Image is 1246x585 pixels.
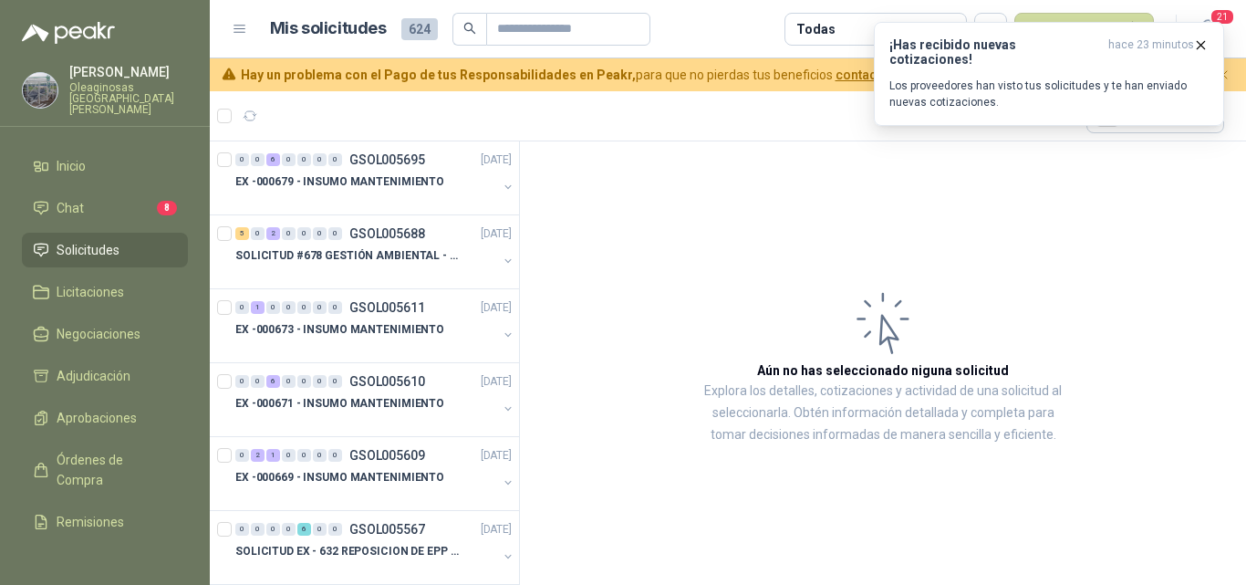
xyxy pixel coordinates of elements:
[241,68,636,82] b: Hay un problema con el Pago de tus Responsabilidades en Peakr,
[22,401,188,435] a: Aprobaciones
[251,153,265,166] div: 0
[481,521,512,538] p: [DATE]
[235,395,444,413] p: EX -000671 - INSUMO MANTENIMIENTO
[235,227,249,240] div: 5
[313,227,327,240] div: 0
[57,512,124,532] span: Remisiones
[313,523,327,536] div: 0
[235,371,515,429] a: 0 0 6 0 0 0 0 GSOL005610[DATE] EX -000671 - INSUMO MANTENIMIENTO
[270,16,387,42] h1: Mis solicitudes
[22,317,188,351] a: Negociaciones
[266,523,280,536] div: 0
[463,22,476,35] span: search
[235,518,515,577] a: 0 0 0 0 6 0 0 GSOL005567[DATE] SOLICITUD EX - 632 REPOSICION DE EPP #2
[481,225,512,243] p: [DATE]
[702,381,1064,446] p: Explora los detalles, cotizaciones y actividad de una solicitud al seleccionarla. Obtén informaci...
[251,523,265,536] div: 0
[57,198,84,218] span: Chat
[69,66,188,78] p: [PERSON_NAME]
[22,191,188,225] a: Chat8
[235,469,444,486] p: EX -000669 - INSUMO MANTENIMIENTO
[235,223,515,281] a: 5 0 2 0 0 0 0 GSOL005688[DATE] SOLICITUD #678 GESTIÓN AMBIENTAL - TUMACO
[481,373,512,391] p: [DATE]
[22,443,188,497] a: Órdenes de Compra
[23,73,57,108] img: Company Logo
[328,375,342,388] div: 0
[481,447,512,465] p: [DATE]
[235,153,249,166] div: 0
[328,523,342,536] div: 0
[328,301,342,314] div: 0
[57,366,130,386] span: Adjudicación
[874,22,1224,126] button: ¡Has recibido nuevas cotizaciones!hace 23 minutos Los proveedores han visto tus solicitudes y te ...
[349,153,425,166] p: GSOL005695
[22,505,188,539] a: Remisiones
[328,153,342,166] div: 0
[22,22,115,44] img: Logo peakr
[313,301,327,314] div: 0
[57,450,171,490] span: Órdenes de Compra
[235,543,462,560] p: SOLICITUD EX - 632 REPOSICION DE EPP #2
[282,153,296,166] div: 0
[235,523,249,536] div: 0
[22,359,188,393] a: Adjudicación
[297,227,311,240] div: 0
[57,408,137,428] span: Aprobaciones
[796,19,835,39] div: Todas
[349,523,425,536] p: GSOL005567
[313,153,327,166] div: 0
[235,301,249,314] div: 0
[266,227,280,240] div: 2
[266,375,280,388] div: 6
[241,65,960,85] span: para que no pierdas tus beneficios
[297,449,311,462] div: 0
[481,299,512,317] p: [DATE]
[235,247,462,265] p: SOLICITUD #678 GESTIÓN AMBIENTAL - TUMACO
[251,227,265,240] div: 0
[282,449,296,462] div: 0
[235,297,515,355] a: 0 1 0 0 0 0 0 GSOL005611[DATE] EX -000673 - INSUMO MANTENIMIENTO
[57,156,86,176] span: Inicio
[349,301,425,314] p: GSOL005611
[266,449,280,462] div: 1
[22,149,188,183] a: Inicio
[235,375,249,388] div: 0
[235,173,444,191] p: EX -000679 - INSUMO MANTENIMIENTO
[297,153,311,166] div: 0
[157,201,177,215] span: 8
[69,82,188,115] p: Oleaginosas [GEOGRAPHIC_DATA][PERSON_NAME]
[328,227,342,240] div: 0
[266,301,280,314] div: 0
[282,375,296,388] div: 0
[1191,13,1224,46] button: 21
[297,375,311,388] div: 0
[297,301,311,314] div: 0
[235,321,444,339] p: EX -000673 - INSUMO MANTENIMIENTO
[266,153,280,166] div: 6
[57,240,119,260] span: Solicitudes
[22,233,188,267] a: Solicitudes
[481,151,512,169] p: [DATE]
[1014,13,1154,46] button: Nueva solicitud
[57,282,124,302] span: Licitaciones
[836,68,960,82] a: contacta a un asesor
[889,78,1209,110] p: Los proveedores han visto tus solicitudes y te han enviado nuevas cotizaciones.
[313,375,327,388] div: 0
[401,18,438,40] span: 624
[297,523,311,536] div: 6
[1108,37,1194,67] span: hace 23 minutos
[349,375,425,388] p: GSOL005610
[328,449,342,462] div: 0
[349,449,425,462] p: GSOL005609
[757,360,1009,381] h3: Aún no has seleccionado niguna solicitud
[235,449,249,462] div: 0
[22,275,188,309] a: Licitaciones
[57,324,140,344] span: Negociaciones
[282,227,296,240] div: 0
[349,227,425,240] p: GSOL005688
[251,375,265,388] div: 0
[235,149,515,207] a: 0 0 6 0 0 0 0 GSOL005695[DATE] EX -000679 - INSUMO MANTENIMIENTO
[251,449,265,462] div: 2
[282,523,296,536] div: 0
[282,301,296,314] div: 0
